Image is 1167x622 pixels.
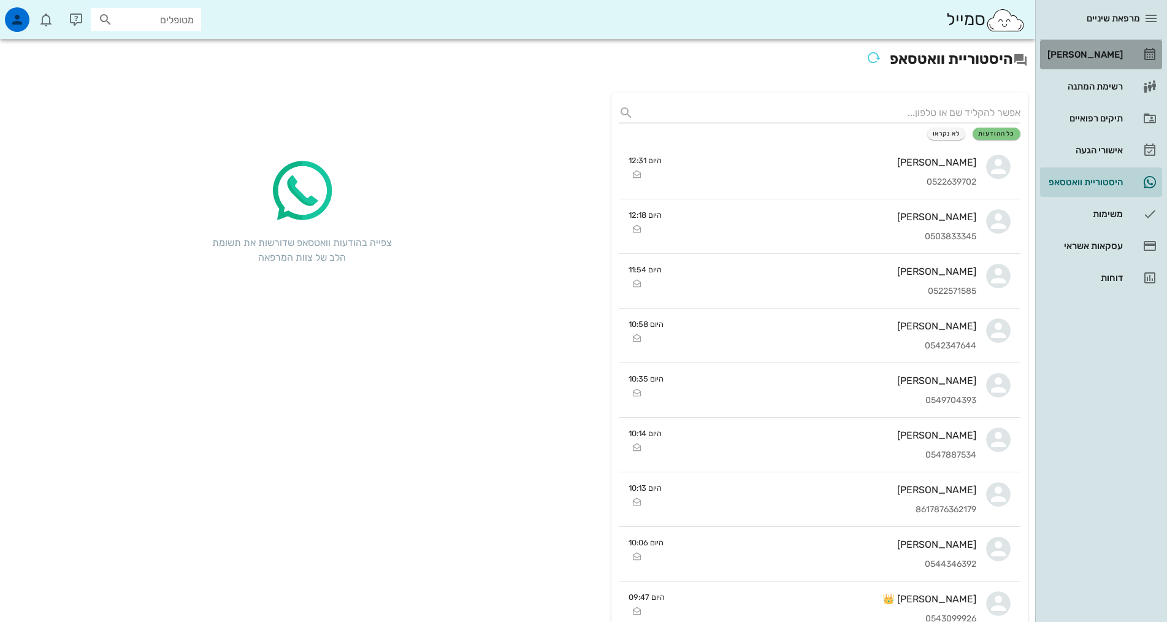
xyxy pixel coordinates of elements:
[629,482,662,494] small: היום 10:13
[1045,209,1123,219] div: משימות
[673,539,976,550] div: [PERSON_NAME]
[933,130,960,137] span: לא נקראו
[1040,136,1162,165] a: אישורי הגעה
[672,156,976,168] div: [PERSON_NAME]
[1040,40,1162,69] a: [PERSON_NAME]
[672,211,976,223] div: [PERSON_NAME]
[629,537,664,548] small: היום 10:06
[1040,72,1162,101] a: רשימת המתנה
[673,375,976,386] div: [PERSON_NAME]
[1087,13,1140,24] span: מרפאת שיניים
[629,373,664,385] small: היום 10:35
[629,591,665,603] small: היום 09:47
[1040,263,1162,293] a: דוחות
[629,428,662,439] small: היום 10:14
[629,318,664,330] small: היום 10:58
[673,396,976,406] div: 0549704393
[1045,113,1123,123] div: תיקים רפואיים
[673,320,976,332] div: [PERSON_NAME]
[672,286,976,297] div: 0522571585
[673,559,976,570] div: 0544346392
[985,8,1025,33] img: SmileCloud logo
[1045,177,1123,187] div: היסטוריית וואטסאפ
[1045,50,1123,60] div: [PERSON_NAME]
[927,128,966,140] button: לא נקראו
[1045,145,1123,155] div: אישורי הגעה
[36,10,44,17] span: תג
[1040,167,1162,197] a: היסטוריית וואטסאפ
[672,505,976,515] div: 8617876362179
[210,236,394,265] div: צפייה בהודעות וואטסאפ שדורשות את תשומת הלב של צוות המרפאה
[978,130,1015,137] span: כל ההודעות
[672,232,976,242] div: 0503833345
[629,209,662,221] small: היום 12:18
[629,264,662,275] small: היום 11:54
[1045,82,1123,91] div: רשימת המתנה
[629,155,662,166] small: היום 12:31
[675,593,976,605] div: [PERSON_NAME] 👑
[673,341,976,351] div: 0542347644
[672,266,976,277] div: [PERSON_NAME]
[672,484,976,496] div: [PERSON_NAME]
[973,128,1020,140] button: כל ההודעות
[1040,104,1162,133] a: תיקים רפואיים
[1040,231,1162,261] a: עסקאות אשראי
[265,155,339,228] img: whatsapp-icon.2ee8d5f3.png
[672,450,976,461] div: 0547887534
[946,7,1025,33] div: סמייל
[1045,241,1123,251] div: עסקאות אשראי
[1040,199,1162,229] a: משימות
[672,177,976,188] div: 0522639702
[1045,273,1123,283] div: דוחות
[672,429,976,441] div: [PERSON_NAME]
[7,47,1028,74] h2: היסטוריית וואטסאפ
[638,103,1020,123] input: אפשר להקליד שם או טלפון...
